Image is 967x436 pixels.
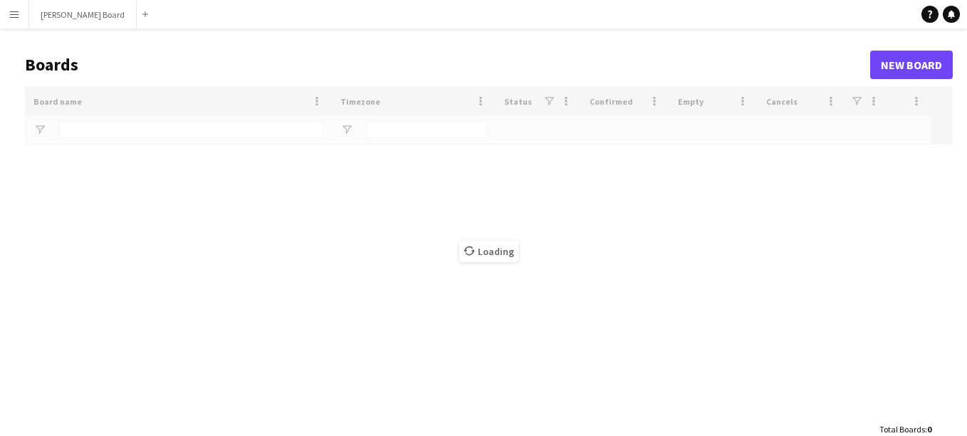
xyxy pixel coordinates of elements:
[29,1,137,28] button: [PERSON_NAME] Board
[459,241,518,262] span: Loading
[25,54,870,76] h1: Boards
[927,424,931,435] span: 0
[879,424,925,435] span: Total Boards
[870,51,953,79] a: New Board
